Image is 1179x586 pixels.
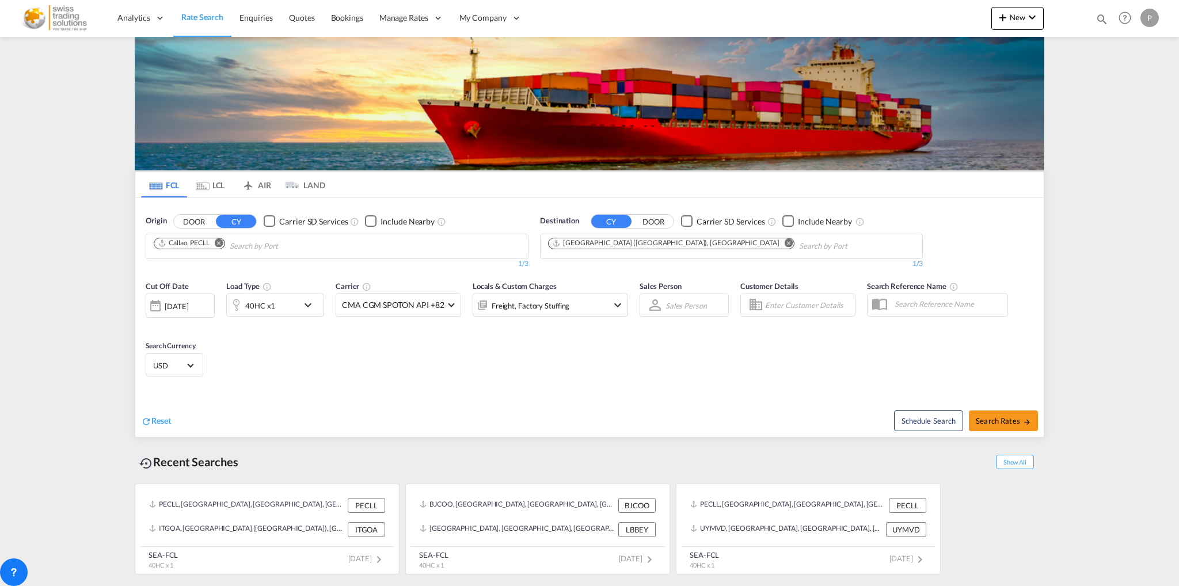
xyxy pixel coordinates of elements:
[976,416,1031,425] span: Search Rates
[676,484,941,574] recent-search-card: PECLL, [GEOGRAPHIC_DATA], [GEOGRAPHIC_DATA], [GEOGRAPHIC_DATA], [GEOGRAPHIC_DATA] PECLLUYMVD, [GE...
[158,238,212,248] div: Press delete to remove this chip.
[633,215,674,228] button: DOOR
[146,281,189,291] span: Cut Off Date
[152,357,197,374] md-select: Select Currency: $ USDUnited States Dollar
[405,484,670,574] recent-search-card: BJCOO, [GEOGRAPHIC_DATA], [GEOGRAPHIC_DATA], [GEOGRAPHIC_DATA], [GEOGRAPHIC_DATA] BJCOO[GEOGRAPHI...
[17,5,95,31] img: f9751c60786011ecbe49d7ff99833a38.png
[362,282,371,291] md-icon: The selected Trucker/Carrierwill be displayed in the rate results If the rates are from another f...
[279,216,348,227] div: Carrier SD Services
[1096,13,1108,30] div: icon-magnify
[146,294,215,318] div: [DATE]
[969,410,1038,431] button: Search Ratesicon-arrow-right
[996,455,1034,469] span: Show All
[782,215,852,227] md-checkbox: Checkbox No Ink
[690,522,883,537] div: UYMVD, Montevideo, Uruguay, South America, Americas
[379,12,428,24] span: Manage Rates
[139,456,153,470] md-icon: icon-backup-restore
[149,522,345,537] div: ITGOA, Genova (Genoa), Italy, Southern Europe, Europe
[640,281,682,291] span: Sales Person
[135,37,1044,170] img: LCL+%26+FCL+BACKGROUND.png
[1023,418,1031,426] md-icon: icon-arrow-right
[949,282,959,291] md-icon: Your search will be saved by the below given name
[681,215,765,227] md-checkbox: Checkbox No Ink
[348,522,385,537] div: ITGOA
[187,172,233,197] md-tab-item: LCL
[152,234,344,256] md-chips-wrap: Chips container. Use arrow keys to select chips.
[611,298,625,312] md-icon: icon-chevron-down
[690,561,714,569] span: 40HC x 1
[151,416,171,425] span: Reset
[889,498,926,513] div: PECLL
[552,238,779,248] div: Genova (Genoa), ITGOA
[1140,9,1159,27] div: P
[913,553,927,566] md-icon: icon-chevron-right
[1115,8,1135,28] span: Help
[301,298,321,312] md-icon: icon-chevron-down
[437,217,446,226] md-icon: Unchecked: Ignores neighbouring ports when fetching rates.Checked : Includes neighbouring ports w...
[289,13,314,22] span: Quotes
[1096,13,1108,25] md-icon: icon-magnify
[697,216,765,227] div: Carrier SD Services
[141,415,171,428] div: icon-refreshReset
[996,13,1039,22] span: New
[996,10,1010,24] md-icon: icon-plus 400-fg
[239,13,273,22] span: Enquiries
[690,550,719,560] div: SEA-FCL
[336,281,371,291] span: Carrier
[419,550,448,560] div: SEA-FCL
[473,281,557,291] span: Locals & Custom Charges
[279,172,325,197] md-tab-item: LAND
[664,297,708,314] md-select: Sales Person
[690,498,886,513] div: PECLL, Callao, Peru, South America, Americas
[1115,8,1140,29] div: Help
[420,498,615,513] div: BJCOO, Cotonou, Benin, Western Africa, Africa
[264,215,348,227] md-checkbox: Checkbox No Ink
[350,217,359,226] md-icon: Unchecked: Search for CY (Container Yard) services for all selected carriers.Checked : Search for...
[146,215,166,227] span: Origin
[540,215,579,227] span: Destination
[492,298,570,314] div: Freight Factory Stuffing
[135,198,1044,437] div: OriginDOOR CY Checkbox No InkUnchecked: Search for CY (Container Yard) services for all selected ...
[233,172,279,197] md-tab-item: AIR
[894,410,963,431] button: Note: By default Schedule search will only considerorigin ports, destination ports and cut off da...
[141,416,151,427] md-icon: icon-refresh
[365,215,435,227] md-checkbox: Checkbox No Ink
[473,294,628,317] div: Freight Factory Stuffingicon-chevron-down
[889,554,927,563] span: [DATE]
[540,259,923,269] div: 1/3
[459,12,507,24] span: My Company
[230,237,339,256] input: Chips input.
[149,498,345,513] div: PECLL, Callao, Peru, South America, Americas
[546,234,913,256] md-chips-wrap: Chips container. Use arrow keys to select chips.
[149,561,173,569] span: 40HC x 1
[372,553,386,566] md-icon: icon-chevron-right
[381,216,435,227] div: Include Nearby
[149,550,178,560] div: SEA-FCL
[777,238,794,250] button: Remove
[642,553,656,566] md-icon: icon-chevron-right
[618,522,656,537] div: LBBEY
[216,215,256,228] button: CY
[348,498,385,513] div: PECLL
[799,237,908,256] input: Chips input.
[765,296,851,314] input: Enter Customer Details
[420,522,615,537] div: LBBEY, Beirut, Lebanon, Levante, Middle East
[1025,10,1039,24] md-icon: icon-chevron-down
[117,12,150,24] span: Analytics
[153,360,185,371] span: USD
[552,238,781,248] div: Press delete to remove this chip.
[241,178,255,187] md-icon: icon-airplane
[591,215,632,228] button: CY
[158,238,210,248] div: Callao, PECLL
[181,12,223,22] span: Rate Search
[226,294,324,317] div: 40HC x1icon-chevron-down
[855,217,865,226] md-icon: Unchecked: Ignores neighbouring ports when fetching rates.Checked : Includes neighbouring ports w...
[146,259,528,269] div: 1/3
[618,498,656,513] div: BJCOO
[619,554,656,563] span: [DATE]
[889,295,1007,313] input: Search Reference Name
[245,298,275,314] div: 40HC x1
[146,341,196,350] span: Search Currency
[207,238,225,250] button: Remove
[867,281,959,291] span: Search Reference Name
